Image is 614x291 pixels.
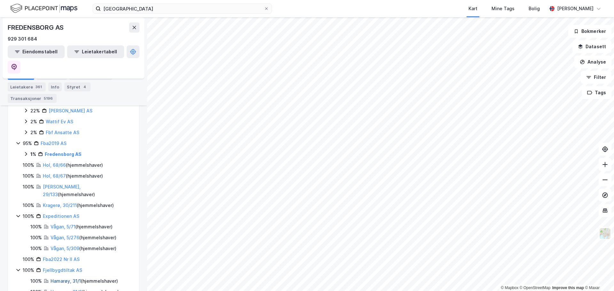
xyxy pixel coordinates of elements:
[30,129,37,136] div: 2%
[501,286,518,290] a: Mapbox
[30,150,36,158] div: 1%
[552,286,584,290] a: Improve this map
[30,234,42,241] div: 100%
[582,260,614,291] iframe: Chat Widget
[51,246,79,251] a: Vågan, 5/309
[574,56,611,68] button: Analyse
[43,203,77,208] a: Kragerø, 30/211
[529,5,540,12] div: Bolig
[492,5,515,12] div: Mine Tags
[581,71,611,84] button: Filter
[41,141,67,146] a: Fba2019 AS
[23,256,34,263] div: 100%
[101,4,264,13] input: Søk på adresse, matrikkel, gårdeiere, leietakere eller personer
[49,108,92,113] a: [PERSON_NAME] AS
[43,162,66,168] a: Hol, 68/66
[568,25,611,38] button: Bokmerker
[46,119,73,124] a: Wattif Ev AS
[46,130,79,135] a: Fbf Ansatte AS
[468,5,477,12] div: Kart
[43,267,82,273] a: Fjellbygdtiltak AS
[43,95,54,102] div: 5196
[23,183,34,191] div: 100%
[51,277,118,285] div: ( hjemmelshaver )
[557,5,594,12] div: [PERSON_NAME]
[23,202,34,209] div: 100%
[8,82,46,91] div: Leietakere
[45,151,82,157] a: Fredensborg AS
[599,227,611,240] img: Z
[8,35,37,43] div: 929 301 684
[51,223,113,231] div: ( hjemmelshaver )
[43,184,81,197] a: [PERSON_NAME], 29/133
[43,183,131,198] div: ( hjemmelshaver )
[82,84,88,90] div: 4
[64,82,91,91] div: Styret
[43,161,103,169] div: ( hjemmelshaver )
[8,45,65,58] button: Eiendomstabell
[8,22,65,33] div: FREDENSBORG AS
[43,257,80,262] a: Fba2022 Nr II AS
[51,224,75,229] a: Vågan, 5/71
[30,277,42,285] div: 100%
[30,245,42,252] div: 100%
[51,235,79,240] a: Vågan, 5/276
[23,172,34,180] div: 100%
[51,234,116,241] div: ( hjemmelshaver )
[10,3,77,14] img: logo.f888ab2527a4732fd821a326f86c7f29.svg
[30,118,37,126] div: 2%
[8,94,57,103] div: Transaksjoner
[30,107,40,115] div: 22%
[23,212,34,220] div: 100%
[48,82,62,91] div: Info
[520,286,551,290] a: OpenStreetMap
[582,86,611,99] button: Tags
[43,202,114,209] div: ( hjemmelshaver )
[582,260,614,291] div: Kontrollprogram for chat
[51,278,81,284] a: Hamarøy, 31/1
[43,213,79,219] a: Expeditionen AS
[34,84,43,90] div: 361
[43,172,103,180] div: ( hjemmelshaver )
[23,140,32,147] div: 95%
[51,245,116,252] div: ( hjemmelshaver )
[572,40,611,53] button: Datasett
[23,161,34,169] div: 100%
[23,266,34,274] div: 100%
[30,223,42,231] div: 100%
[67,45,124,58] button: Leietakertabell
[43,173,66,179] a: Hol, 68/67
